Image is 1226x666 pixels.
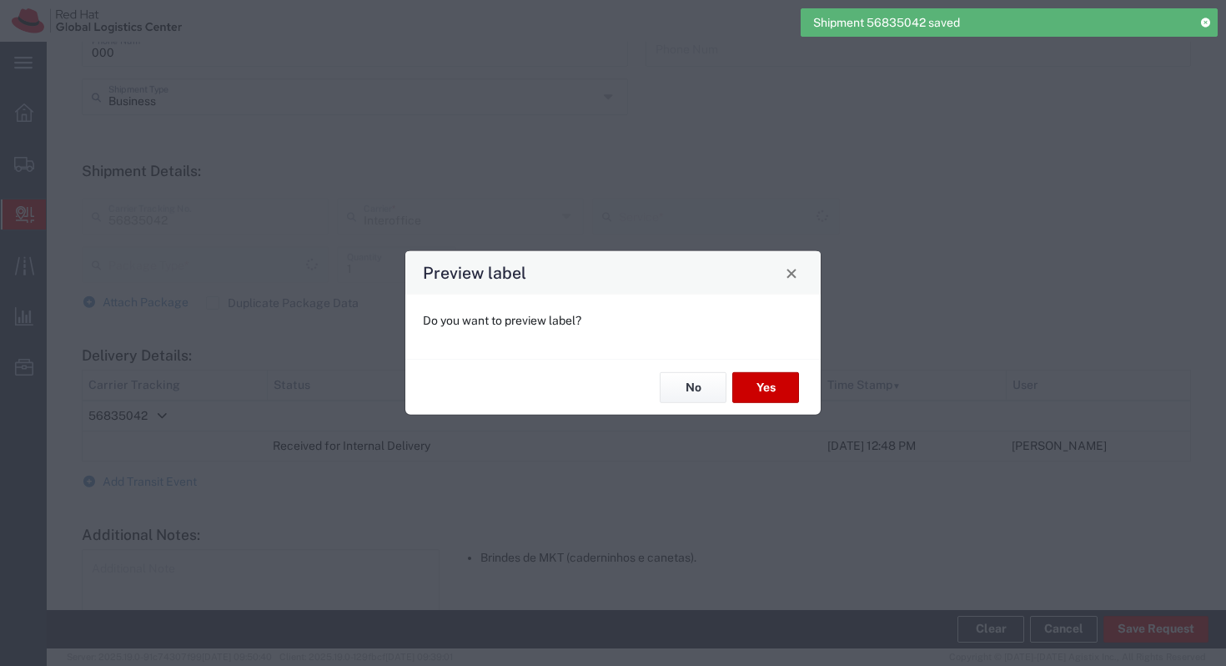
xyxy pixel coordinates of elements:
button: Close [780,261,803,285]
p: Do you want to preview label? [423,312,803,330]
button: Yes [732,372,799,403]
span: Shipment 56835042 saved [813,14,960,32]
h4: Preview label [423,260,526,285]
button: No [660,372,726,403]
